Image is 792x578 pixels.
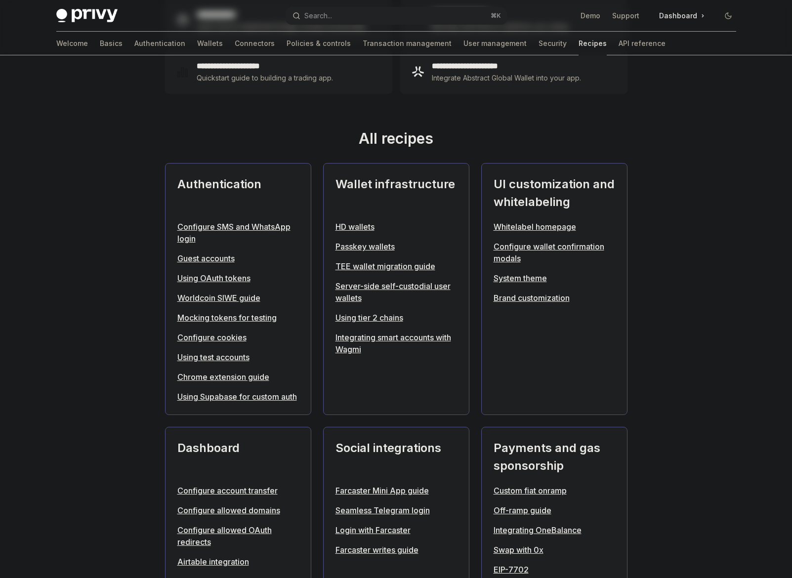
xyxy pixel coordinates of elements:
h2: UI customization and whitelabeling [494,175,615,211]
a: Authentication [134,32,185,55]
a: Wallets [197,32,223,55]
h2: Dashboard [177,439,299,475]
a: Off-ramp guide [494,504,615,516]
a: Mocking tokens for testing [177,312,299,324]
h2: Wallet infrastructure [335,175,457,211]
a: Whitelabel homepage [494,221,615,233]
a: Guest accounts [177,252,299,264]
a: Integrating smart accounts with Wagmi [335,331,457,355]
a: Server-side self-custodial user wallets [335,280,457,304]
a: Configure wallet confirmation modals [494,241,615,264]
a: Chrome extension guide [177,371,299,383]
a: Using OAuth tokens [177,272,299,284]
a: Using tier 2 chains [335,312,457,324]
a: Configure SMS and WhatsApp login [177,221,299,245]
a: Configure allowed domains [177,504,299,516]
a: EIP-7702 [494,564,615,576]
h2: Authentication [177,175,299,211]
a: Connectors [235,32,275,55]
a: Brand customization [494,292,615,304]
a: Seamless Telegram login [335,504,457,516]
a: Integrating OneBalance [494,524,615,536]
a: Demo [581,11,600,21]
span: Dashboard [659,11,697,21]
div: Quickstart guide to building a trading app. [197,72,333,84]
a: Policies & controls [287,32,351,55]
a: Welcome [56,32,88,55]
a: TEE wallet migration guide [335,260,457,272]
a: Farcaster writes guide [335,544,457,556]
span: ⌘ K [491,12,501,20]
a: System theme [494,272,615,284]
a: Custom fiat onramp [494,485,615,496]
a: HD wallets [335,221,457,233]
a: Basics [100,32,123,55]
a: Using Supabase for custom auth [177,391,299,403]
a: Configure cookies [177,331,299,343]
a: Using test accounts [177,351,299,363]
h2: All recipes [165,129,627,151]
a: Worldcoin SIWE guide [177,292,299,304]
div: Integrate Abstract Global Wallet into your app. [432,72,582,84]
a: Configure account transfer [177,485,299,496]
a: Transaction management [363,32,452,55]
a: User management [463,32,527,55]
h2: Social integrations [335,439,457,475]
button: Toggle dark mode [720,8,736,24]
a: Recipes [579,32,607,55]
a: Farcaster Mini App guide [335,485,457,496]
button: Open search [286,7,507,25]
a: Login with Farcaster [335,524,457,536]
a: Airtable integration [177,556,299,568]
a: Security [539,32,567,55]
a: Configure allowed OAuth redirects [177,524,299,548]
a: Swap with 0x [494,544,615,556]
a: Support [612,11,639,21]
a: Passkey wallets [335,241,457,252]
a: API reference [619,32,666,55]
div: Search... [304,10,332,22]
a: Dashboard [651,8,712,24]
h2: Payments and gas sponsorship [494,439,615,475]
img: dark logo [56,9,118,23]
